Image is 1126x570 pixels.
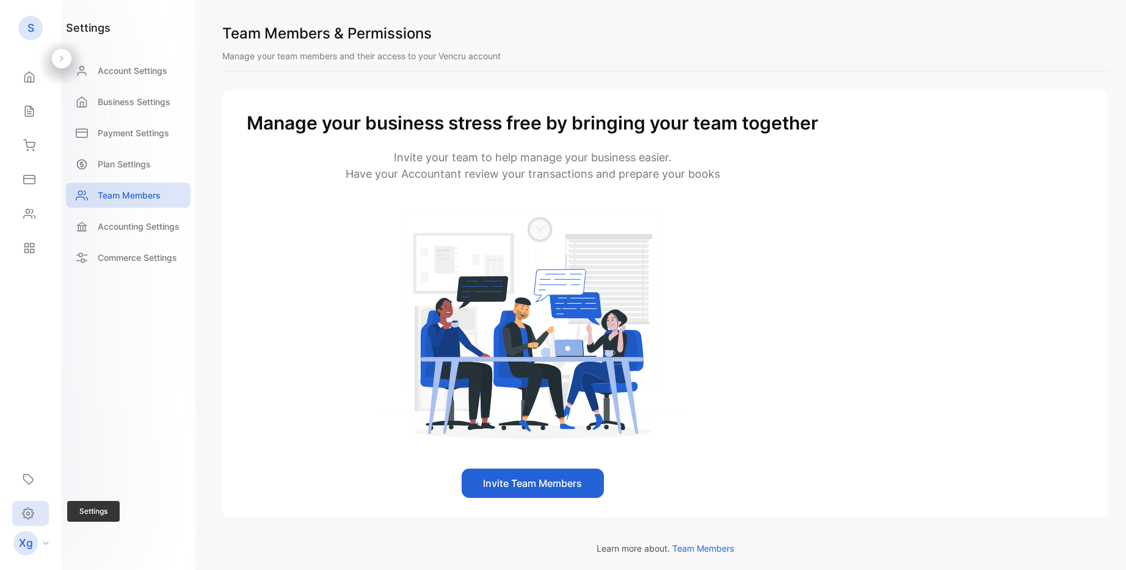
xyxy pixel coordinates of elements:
p: Invite your team to help manage your business easier. Have your Accountant review your transactio... [247,149,818,182]
p: Learn more about. [222,542,1108,555]
h1: settings [66,20,111,36]
a: Business Settings [66,89,191,114]
span: Settings [67,501,120,522]
p: Commerce Settings [98,251,177,264]
p: Plan Settings [98,158,151,170]
p: S [27,20,34,36]
span: Team Members [672,543,734,554]
p: Account Settings [98,64,167,77]
a: Payment Settings [66,120,191,145]
p: Accounting Settings [98,220,180,233]
p: Payment Settings [98,126,169,139]
h1: Manage your business stress free by bringing your team together [247,109,818,137]
a: Plan Settings [66,152,191,177]
p: Team Members [98,189,161,202]
a: Commerce Settings [66,245,191,270]
a: Team Members [66,183,191,208]
button: Invite Team Members [462,469,604,498]
img: Icon [380,211,686,439]
p: Xg [19,535,33,551]
a: Account Settings [66,58,191,83]
p: Manage your team members and their access to your Vencru account [222,49,1108,62]
h1: Team Members & Permissions [222,23,1108,45]
a: Accounting Settings [66,214,191,239]
p: Business Settings [98,95,170,108]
